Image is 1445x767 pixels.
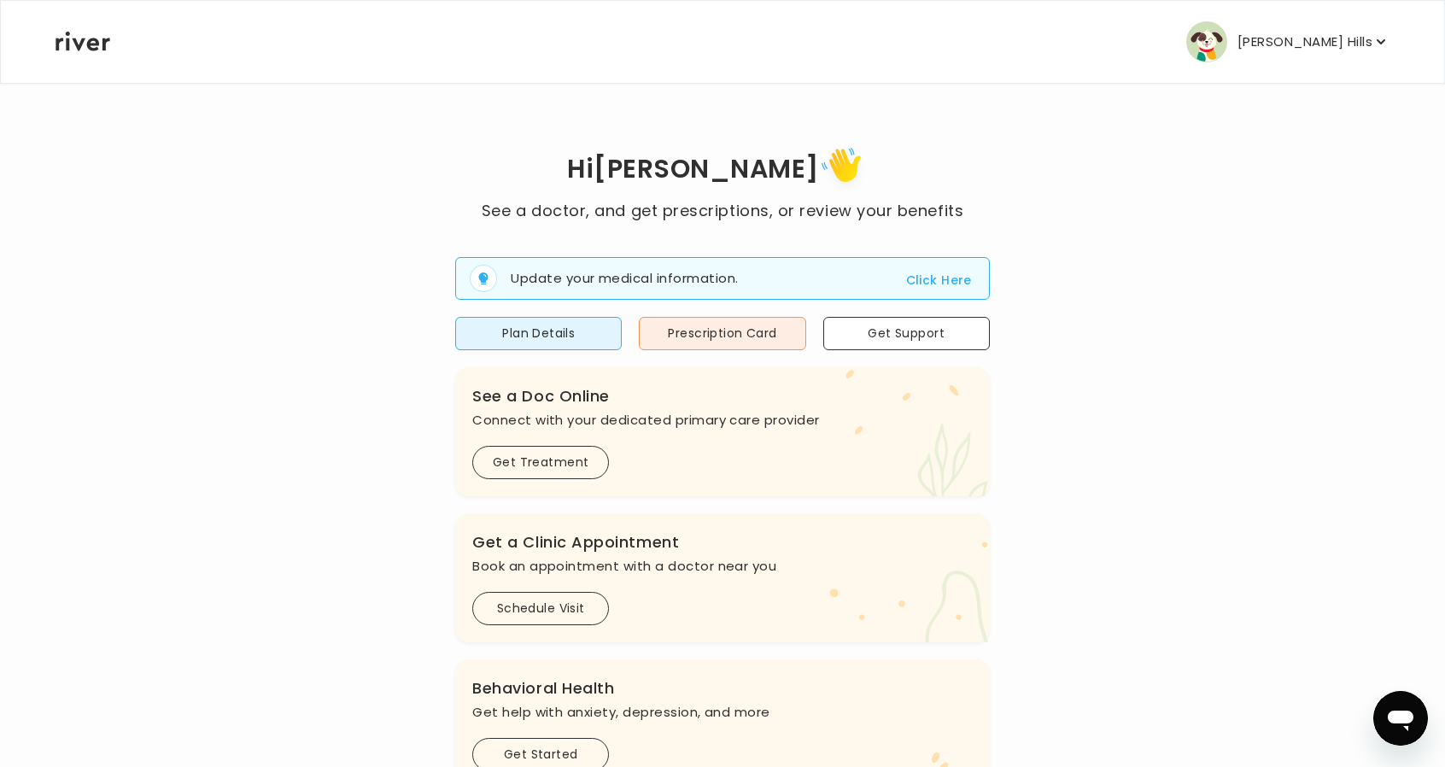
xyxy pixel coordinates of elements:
[472,700,973,724] p: Get help with anxiety, depression, and more
[482,142,963,199] h1: Hi [PERSON_NAME]
[823,317,990,350] button: Get Support
[455,317,622,350] button: Plan Details
[472,530,973,554] h3: Get a Clinic Appointment
[472,384,973,408] h3: See a Doc Online
[472,554,973,578] p: Book an appointment with a doctor near you
[1237,30,1372,54] p: [PERSON_NAME] Hills
[1186,21,1227,62] img: user avatar
[482,199,963,223] p: See a doctor, and get prescriptions, or review your benefits
[472,676,973,700] h3: Behavioral Health
[472,446,609,479] button: Get Treatment
[472,408,973,432] p: Connect with your dedicated primary care provider
[511,269,738,289] p: Update your medical information.
[1186,21,1389,62] button: user avatar[PERSON_NAME] Hills
[1373,691,1428,746] iframe: Button to launch messaging window
[472,592,609,625] button: Schedule Visit
[639,317,805,350] button: Prescription Card
[906,270,972,290] button: Click Here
